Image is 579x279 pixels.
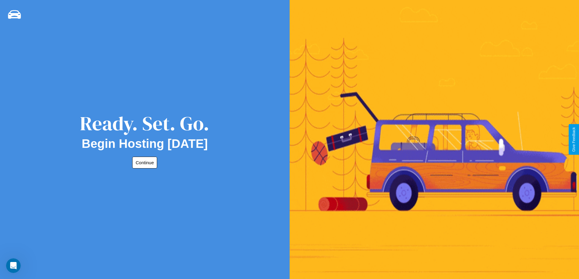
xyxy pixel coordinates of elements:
[6,258,21,273] iframe: Intercom live chat
[132,157,157,168] button: Continue
[82,137,208,151] h2: Begin Hosting [DATE]
[80,110,209,137] div: Ready. Set. Go.
[572,127,576,152] div: Give Feedback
